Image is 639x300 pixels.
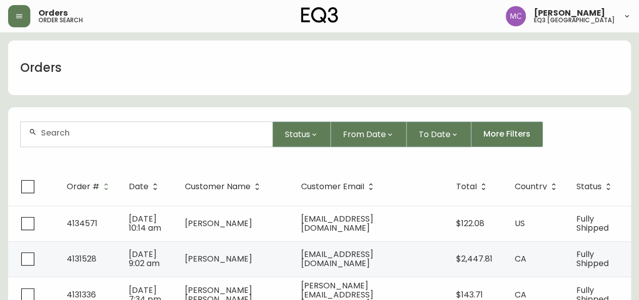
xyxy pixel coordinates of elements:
span: Customer Name [185,184,251,190]
span: [EMAIL_ADDRESS][DOMAIN_NAME] [301,248,373,269]
span: Country [515,184,547,190]
button: Status [273,121,331,147]
span: Order # [67,184,100,190]
span: Country [515,182,560,191]
span: Customer Name [185,182,264,191]
span: Status [576,182,615,191]
span: From Date [343,128,386,141]
span: Order # [67,182,113,191]
button: To Date [407,121,471,147]
span: [PERSON_NAME] [185,253,252,265]
span: 4131528 [67,253,96,265]
span: [PERSON_NAME] [185,218,252,229]
span: $2,447.81 [456,253,493,265]
span: Total [456,182,490,191]
span: [PERSON_NAME] [534,9,605,17]
span: More Filters [483,128,530,140]
span: 4134571 [67,218,97,229]
span: [DATE] 9:02 am [129,248,160,269]
span: CA [515,253,526,265]
span: US [515,218,525,229]
h5: eq3 [GEOGRAPHIC_DATA] [534,17,615,23]
span: Orders [38,9,68,17]
span: Fully Shipped [576,248,609,269]
span: Fully Shipped [576,213,609,234]
span: Customer Email [301,184,364,190]
button: From Date [331,121,407,147]
img: logo [301,7,338,23]
button: More Filters [471,121,543,147]
span: $122.08 [456,218,484,229]
span: Date [129,182,162,191]
input: Search [41,128,264,138]
span: Customer Email [301,182,377,191]
span: [DATE] 10:14 am [129,213,161,234]
span: [EMAIL_ADDRESS][DOMAIN_NAME] [301,213,373,234]
span: To Date [419,128,451,141]
img: 6dbdb61c5655a9a555815750a11666cc [506,6,526,26]
span: Total [456,184,477,190]
span: Date [129,184,149,190]
h5: order search [38,17,83,23]
h1: Orders [20,59,62,76]
span: Status [285,128,310,141]
span: Status [576,184,602,190]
